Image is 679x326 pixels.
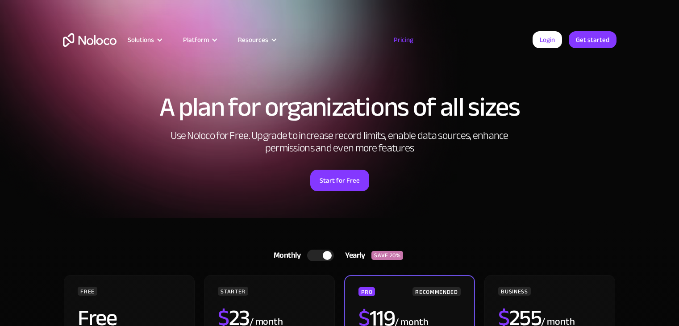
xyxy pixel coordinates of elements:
div: Resources [238,34,268,46]
a: Start for Free [310,170,369,191]
a: Pricing [383,34,425,46]
div: Solutions [117,34,172,46]
div: PRO [358,287,375,296]
a: home [63,33,117,47]
div: Monthly [262,249,308,262]
a: Get started [569,31,617,48]
div: Platform [172,34,227,46]
div: SAVE 20% [371,251,403,260]
div: STARTER [218,287,248,296]
div: Platform [183,34,209,46]
div: Resources [227,34,286,46]
h1: A plan for organizations of all sizes [63,94,617,121]
div: BUSINESS [498,287,530,296]
div: RECOMMENDED [412,287,460,296]
div: FREE [78,287,97,296]
div: Yearly [334,249,371,262]
h2: Use Noloco for Free. Upgrade to increase record limits, enable data sources, enhance permissions ... [161,130,518,155]
div: Solutions [128,34,154,46]
a: Login [533,31,562,48]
